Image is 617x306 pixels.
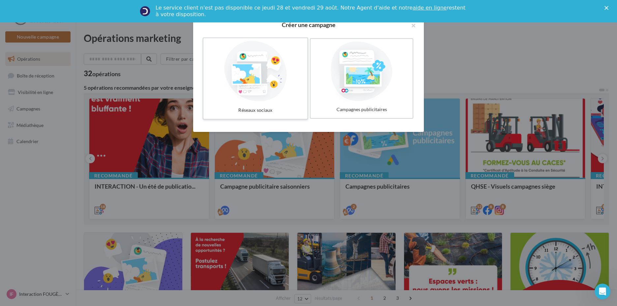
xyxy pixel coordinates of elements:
div: Fermer [604,6,611,10]
div: Réseaux sociaux [206,104,305,116]
div: Campagnes publicitaires [313,104,410,115]
a: aide en ligne [413,5,447,11]
h2: Créer une campagne [204,22,413,28]
img: Profile image for Service-Client [140,6,150,16]
div: Le service client n'est pas disponible ce jeudi 28 et vendredi 29 août. Notre Agent d'aide et not... [156,5,467,18]
iframe: Intercom live chat [595,284,610,299]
